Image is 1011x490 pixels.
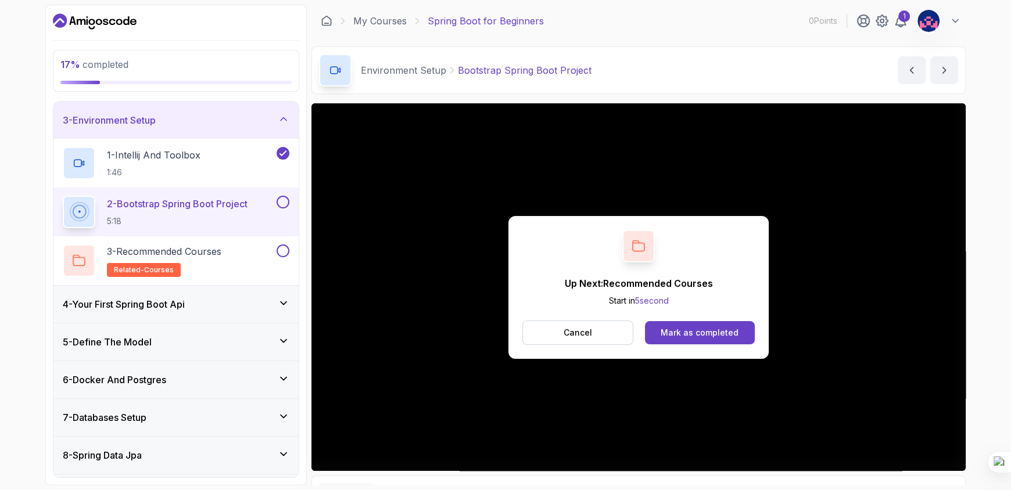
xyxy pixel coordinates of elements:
[63,335,152,349] h3: 5 - Define The Model
[353,14,407,28] a: My Courses
[63,410,146,424] h3: 7 - Databases Setup
[53,12,137,31] a: Dashboard
[565,276,713,290] p: Up Next: Recommended Courses
[898,10,910,22] div: 1
[809,15,837,27] p: 0 Points
[321,15,332,27] a: Dashboard
[107,167,200,178] p: 1:46
[63,448,142,462] h3: 8 - Spring Data Jpa
[63,297,185,311] h3: 4 - Your First Spring Boot Api
[898,56,926,84] button: previous content
[53,286,299,323] button: 4-Your First Spring Boot Api
[63,244,289,277] button: 3-Recommended Coursesrelated-courses
[114,265,174,275] span: related-courses
[645,321,755,344] button: Mark as completed
[565,295,713,307] p: Start in
[635,296,669,305] span: 5 second
[53,102,299,139] button: 3-Environment Setup
[63,113,156,127] h3: 3 - Environment Setup
[53,361,299,398] button: 6-Docker And Postgres
[63,373,166,387] h3: 6 - Docker And Postgres
[894,14,908,28] a: 1
[661,327,738,338] div: Mark as completed
[361,63,446,77] p: Environment Setup
[917,10,940,32] img: user profile image
[53,323,299,361] button: 5-Define The Model
[311,103,966,471] iframe: 2 - Bootstrap Spring Boot Project
[564,327,592,338] p: Cancel
[60,59,80,70] span: 17 %
[107,197,248,211] p: 2 - Bootstrap Spring Boot Project
[458,63,591,77] p: Bootstrap Spring Boot Project
[107,215,248,227] p: 5:18
[428,14,544,28] p: Spring Boot for Beginners
[917,9,961,33] button: user profile image
[60,59,128,70] span: completed
[107,148,200,162] p: 1 - Intellij And Toolbox
[63,147,289,179] button: 1-Intellij And Toolbox1:46
[930,56,958,84] button: next content
[107,244,221,258] p: 3 - Recommended Courses
[53,437,299,474] button: 8-Spring Data Jpa
[53,399,299,436] button: 7-Databases Setup
[63,196,289,228] button: 2-Bootstrap Spring Boot Project5:18
[522,320,633,345] button: Cancel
